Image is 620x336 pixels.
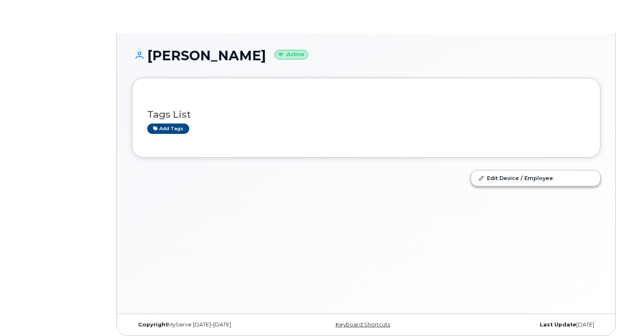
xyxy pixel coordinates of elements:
div: MyServe [DATE]–[DATE] [132,321,288,328]
strong: Last Update [540,321,576,328]
a: Keyboard Shortcuts [336,321,390,328]
a: Edit Device / Employee [471,170,600,185]
h1: [PERSON_NAME] [132,48,600,63]
strong: Copyright [138,321,168,328]
a: Add tags [147,124,189,134]
h3: Tags List [147,109,585,120]
small: Active [274,50,308,59]
div: [DATE] [444,321,600,328]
